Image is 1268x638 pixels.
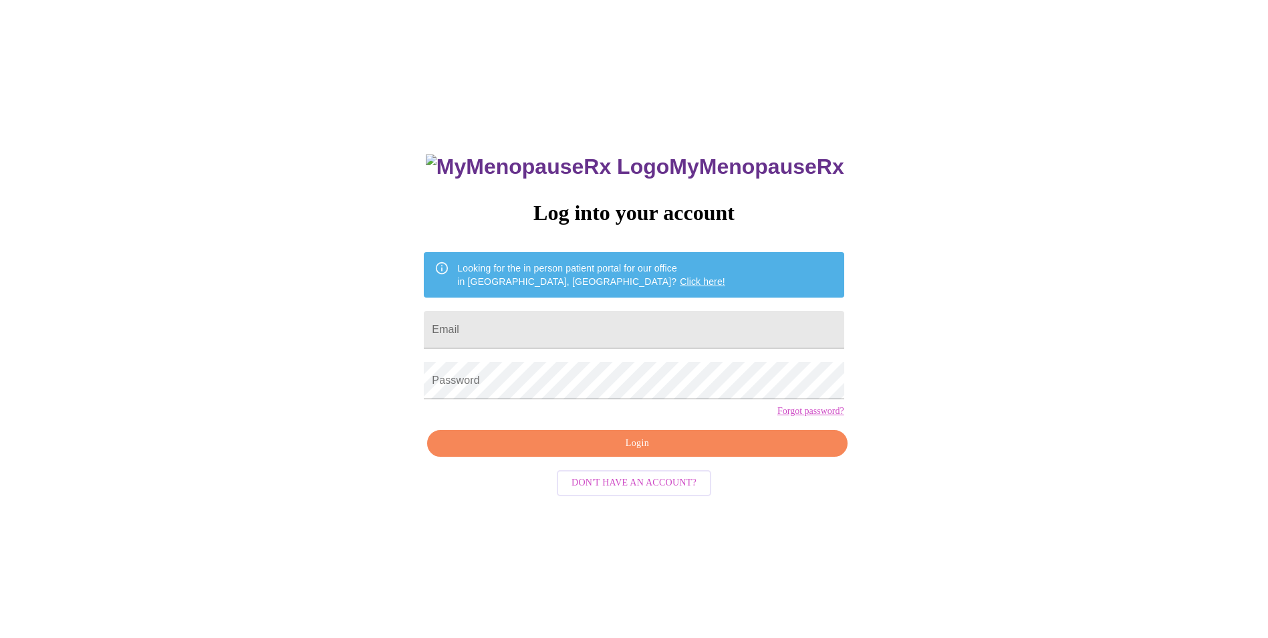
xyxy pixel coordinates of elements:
span: Don't have an account? [572,475,696,492]
button: Don't have an account? [557,470,711,496]
button: Login [427,430,847,457]
a: Don't have an account? [553,476,715,488]
h3: MyMenopauseRx [426,154,844,179]
h3: Log into your account [424,201,844,225]
a: Click here! [680,276,725,287]
img: MyMenopauseRx Logo [426,154,669,179]
span: Login [442,435,832,452]
a: Forgot password? [777,406,844,417]
div: Looking for the in person patient portal for our office in [GEOGRAPHIC_DATA], [GEOGRAPHIC_DATA]? [457,256,725,294]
